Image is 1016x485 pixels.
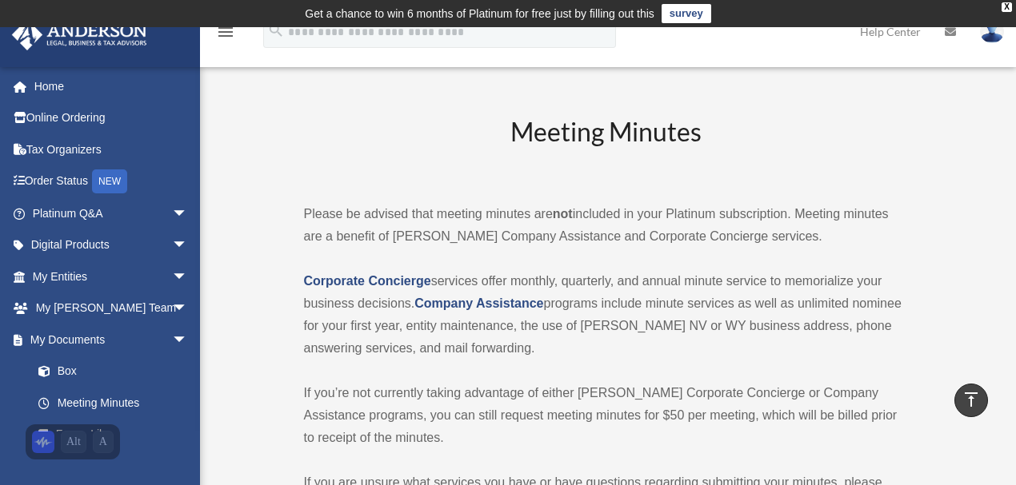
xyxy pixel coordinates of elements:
[92,169,127,193] div: NEW
[172,260,204,293] span: arrow_drop_down
[11,197,212,229] a: Platinum Q&Aarrow_drop_down
[11,165,212,198] a: Order StatusNEW
[662,4,711,23] a: survey
[553,207,573,221] strong: not
[216,22,235,42] i: menu
[7,19,152,50] img: Anderson Advisors Platinum Portal
[304,382,909,449] p: If you’re not currently taking advantage of either [PERSON_NAME] Corporate Concierge or Company A...
[11,292,212,324] a: My [PERSON_NAME] Teamarrow_drop_down
[11,324,212,356] a: My Documentsarrow_drop_down
[267,22,285,39] i: search
[1002,2,1012,12] div: close
[414,296,543,310] a: Company Assistance
[304,270,909,360] p: services offer monthly, quarterly, and annual minute service to memorialize your business decisio...
[954,384,988,417] a: vertical_align_top
[22,387,204,419] a: Meeting Minutes
[22,419,212,451] a: Forms Library
[11,70,212,102] a: Home
[172,292,204,325] span: arrow_drop_down
[216,28,235,42] a: menu
[172,197,204,230] span: arrow_drop_down
[172,324,204,356] span: arrow_drop_down
[172,229,204,262] span: arrow_drop_down
[11,102,212,134] a: Online Ordering
[11,133,212,165] a: Tax Organizers
[962,390,981,409] i: vertical_align_top
[305,4,654,23] div: Get a chance to win 6 months of Platinum for free just by filling out this
[11,229,212,261] a: Digital Productsarrow_drop_down
[304,274,431,288] a: Corporate Concierge
[304,203,909,248] p: Please be advised that meeting minutes are included in your Platinum subscription. Meeting minute...
[11,260,212,292] a: My Entitiesarrow_drop_down
[304,114,909,181] h2: Meeting Minutes
[22,356,212,388] a: Box
[980,20,1004,43] img: User Pic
